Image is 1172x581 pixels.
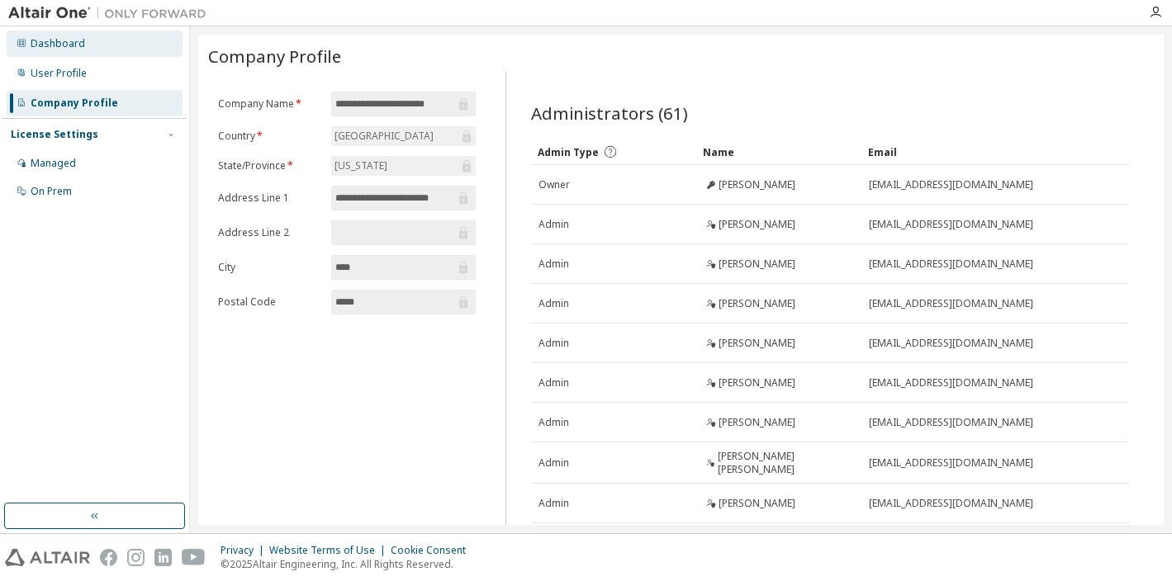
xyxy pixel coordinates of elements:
span: [EMAIL_ADDRESS][DOMAIN_NAME] [869,297,1033,310]
div: [US_STATE] [332,157,390,175]
div: Name [703,139,855,165]
span: Admin [539,257,569,271]
label: Address Line 2 [218,226,321,239]
p: © 2025 Altair Engineering, Inc. All Rights Reserved. [221,557,476,571]
label: Country [218,130,321,143]
span: Admin [539,456,569,470]
span: Admin [539,416,569,429]
div: Cookie Consent [391,544,476,557]
span: [PERSON_NAME] [719,497,795,510]
span: [PERSON_NAME] [719,416,795,429]
label: State/Province [218,159,321,172]
div: [US_STATE] [331,156,476,176]
label: Postal Code [218,295,321,309]
div: User Profile [31,67,87,80]
div: [GEOGRAPHIC_DATA] [331,126,476,146]
img: altair_logo.svg [5,549,90,566]
img: youtube.svg [182,549,206,566]
img: linkedin.svg [154,549,172,566]
span: [PERSON_NAME] [719,337,795,350]
span: [EMAIL_ADDRESS][DOMAIN_NAME] [869,337,1033,350]
span: Admin [539,218,569,231]
span: [PERSON_NAME] [719,218,795,231]
span: [EMAIL_ADDRESS][DOMAIN_NAME] [869,456,1033,470]
span: Administrators (61) [531,102,688,125]
div: Privacy [221,544,269,557]
span: Admin [539,376,569,390]
span: Admin [539,337,569,350]
label: City [218,261,321,274]
span: [PERSON_NAME] [719,178,795,191]
span: [EMAIL_ADDRESS][DOMAIN_NAME] [869,376,1033,390]
img: Altair One [8,5,215,21]
div: Company Profile [31,97,118,110]
label: Address Line 1 [218,191,321,205]
span: [PERSON_NAME] [719,257,795,271]
span: Owner [539,178,570,191]
span: Admin [539,497,569,510]
span: [EMAIL_ADDRESS][DOMAIN_NAME] [869,257,1033,271]
img: facebook.svg [100,549,117,566]
span: [EMAIL_ADDRESS][DOMAIN_NAME] [869,218,1033,231]
div: Website Terms of Use [269,544,391,557]
span: [PERSON_NAME] [PERSON_NAME] [718,450,855,476]
div: Managed [31,157,76,170]
span: [EMAIL_ADDRESS][DOMAIN_NAME] [869,178,1033,191]
div: License Settings [11,128,98,141]
div: Email [868,139,1077,165]
span: [EMAIL_ADDRESS][DOMAIN_NAME] [869,497,1033,510]
label: Company Name [218,97,321,111]
div: Dashboard [31,37,85,50]
span: Admin [539,297,569,310]
span: [PERSON_NAME] [719,376,795,390]
span: Company Profile [208,45,341,68]
span: Admin Type [538,145,599,159]
span: [EMAIL_ADDRESS][DOMAIN_NAME] [869,416,1033,429]
img: instagram.svg [127,549,145,566]
div: On Prem [31,185,72,198]
div: [GEOGRAPHIC_DATA] [332,127,436,145]
span: [PERSON_NAME] [719,297,795,310]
